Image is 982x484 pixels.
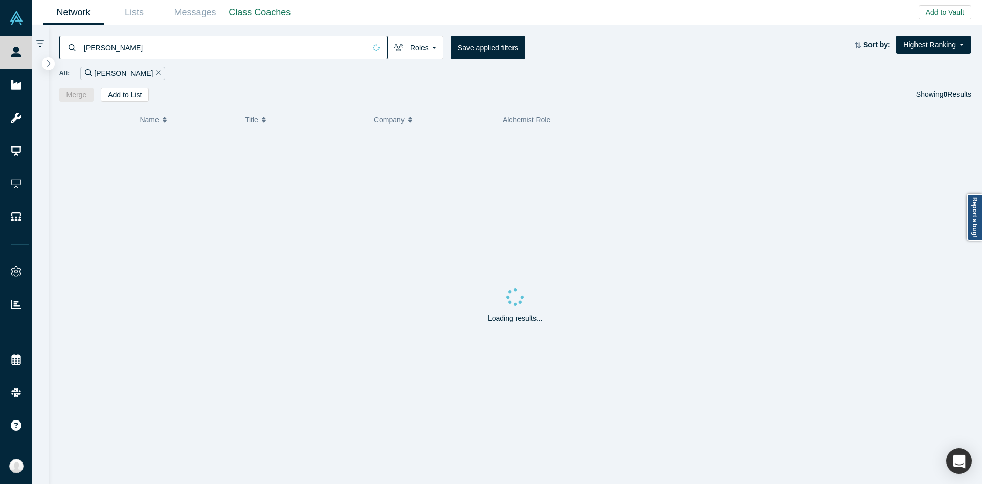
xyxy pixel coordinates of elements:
[944,90,971,98] span: Results
[503,116,550,124] span: Alchemist Role
[896,36,971,54] button: Highest Ranking
[916,88,971,102] div: Showing
[59,88,94,102] button: Merge
[374,109,492,131] button: Company
[374,109,405,131] span: Company
[226,1,294,25] a: Class Coaches
[43,1,104,25] a: Network
[944,90,948,98] strong: 0
[101,88,149,102] button: Add to List
[165,1,226,25] a: Messages
[80,67,165,80] div: [PERSON_NAME]
[9,11,24,25] img: Alchemist Vault Logo
[140,109,159,131] span: Name
[9,459,24,473] img: Anna Sanchez's Account
[140,109,234,131] button: Name
[967,194,982,241] a: Report a bug!
[83,35,366,59] input: Search by name, title, company, summary, expertise, investment criteria or topics of focus
[104,1,165,25] a: Lists
[387,36,443,59] button: Roles
[153,68,161,79] button: Remove Filter
[451,36,525,59] button: Save applied filters
[919,5,971,19] button: Add to Vault
[59,68,70,78] span: All:
[488,313,543,324] p: Loading results...
[863,40,890,49] strong: Sort by:
[245,109,363,131] button: Title
[245,109,258,131] span: Title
